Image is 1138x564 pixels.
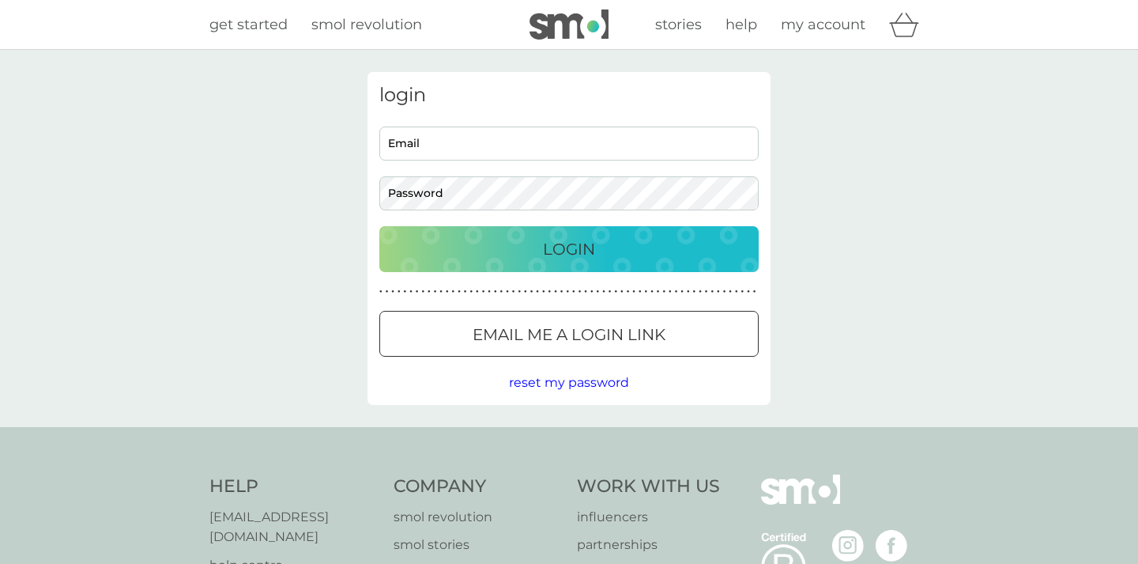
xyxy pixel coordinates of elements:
p: ● [620,288,624,296]
p: ● [506,288,509,296]
p: ● [699,288,702,296]
a: stories [655,13,702,36]
span: get started [209,16,288,33]
p: ● [434,288,437,296]
a: my account [781,13,865,36]
span: help [725,16,757,33]
a: smol revolution [311,13,422,36]
p: ● [687,288,690,296]
p: ● [609,288,612,296]
p: ● [542,288,545,296]
p: Email me a login link [473,322,665,347]
p: ● [662,288,665,296]
a: smol revolution [394,507,562,528]
p: ● [584,288,587,296]
img: smol [761,475,840,528]
img: smol [529,9,609,40]
p: ● [597,288,600,296]
p: ● [548,288,552,296]
button: reset my password [509,373,629,393]
p: ● [747,288,750,296]
p: ● [494,288,497,296]
p: ● [753,288,756,296]
p: ● [627,288,630,296]
p: ● [723,288,726,296]
a: partnerships [577,535,720,555]
button: Login [379,226,759,272]
p: ● [680,288,684,296]
p: ● [657,288,660,296]
div: basket [889,9,929,40]
p: ● [705,288,708,296]
p: ● [632,288,635,296]
p: ● [409,288,413,296]
a: get started [209,13,288,36]
p: ● [386,288,389,296]
p: ● [404,288,407,296]
p: ● [572,288,575,296]
p: ● [421,288,424,296]
p: ● [391,288,394,296]
p: ● [566,288,569,296]
a: influencers [577,507,720,528]
h4: Work With Us [577,475,720,499]
span: smol revolution [311,16,422,33]
span: stories [655,16,702,33]
p: ● [500,288,503,296]
p: ● [741,288,744,296]
h4: Company [394,475,562,499]
img: visit the smol Instagram page [832,530,864,562]
p: ● [614,288,617,296]
h4: Help [209,475,378,499]
p: ● [693,288,696,296]
p: ● [669,288,672,296]
p: ● [717,288,720,296]
img: visit the smol Facebook page [876,530,907,562]
span: my account [781,16,865,33]
button: Email me a login link [379,311,759,357]
p: ● [710,288,714,296]
p: ● [476,288,479,296]
p: ● [446,288,449,296]
p: ● [398,288,401,296]
p: ● [729,288,732,296]
p: ● [379,288,382,296]
p: ● [650,288,654,296]
p: ● [482,288,485,296]
a: help [725,13,757,36]
p: ● [645,288,648,296]
p: ● [469,288,473,296]
p: ● [518,288,521,296]
p: ● [735,288,738,296]
p: ● [458,288,461,296]
p: ● [530,288,533,296]
p: ● [536,288,539,296]
p: ● [560,288,563,296]
p: ● [602,288,605,296]
h3: login [379,84,759,107]
p: ● [416,288,419,296]
p: ● [590,288,593,296]
p: ● [512,288,515,296]
p: Login [543,237,595,262]
p: ● [428,288,431,296]
p: ● [524,288,527,296]
p: ● [464,288,467,296]
p: ● [488,288,491,296]
p: ● [578,288,582,296]
span: reset my password [509,375,629,390]
p: ● [554,288,557,296]
a: [EMAIL_ADDRESS][DOMAIN_NAME] [209,507,378,547]
p: ● [675,288,678,296]
a: smol stories [394,535,562,555]
p: ● [439,288,443,296]
p: ● [452,288,455,296]
p: ● [639,288,642,296]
